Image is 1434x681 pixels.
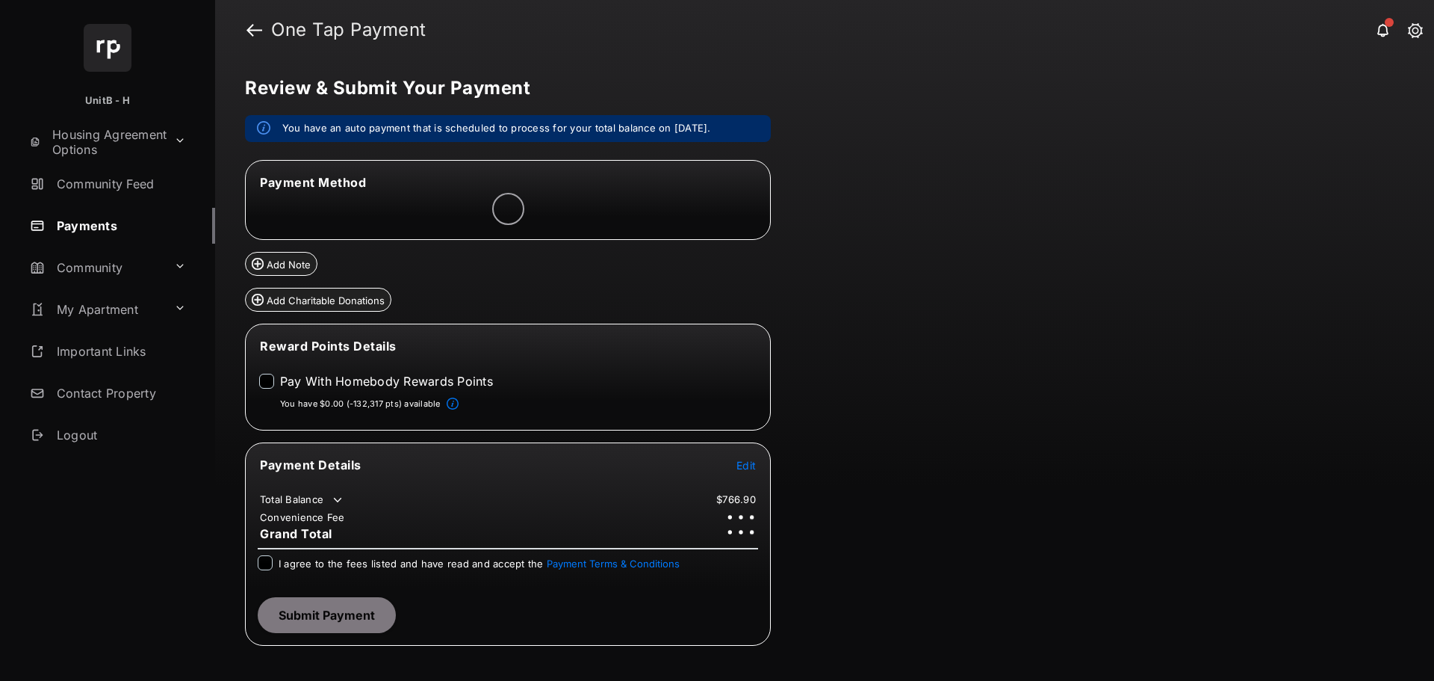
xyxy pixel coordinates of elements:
td: Total Balance [259,493,345,508]
span: Edit [736,459,756,472]
img: svg+xml;base64,PHN2ZyB4bWxucz0iaHR0cDovL3d3dy53My5vcmcvMjAwMC9zdmciIHdpZHRoPSI2NCIgaGVpZ2h0PSI2NC... [84,24,131,72]
span: Payment Method [260,175,366,190]
em: You have an auto payment that is scheduled to process for your total balance on [DATE]. [282,121,711,136]
h5: Review & Submit Your Payment [245,79,1392,97]
a: Community [24,250,168,286]
td: $766.90 [716,493,757,506]
a: Logout [24,417,215,453]
p: UnitB - H [85,93,130,108]
span: I agree to the fees listed and have read and accept the [279,558,680,570]
td: Convenience Fee [259,511,346,524]
button: I agree to the fees listed and have read and accept the [547,558,680,570]
span: Reward Points Details [260,339,397,354]
a: Payments [24,208,215,244]
button: Submit Payment [258,597,396,633]
a: Contact Property [24,375,215,411]
span: Payment Details [260,457,361,472]
a: Housing Agreement Options [24,124,168,160]
button: Add Charitable Donations [245,288,391,312]
button: Edit [736,457,756,472]
a: My Apartment [24,292,168,327]
a: Important Links [24,333,192,369]
a: Community Feed [24,166,215,202]
button: Add Note [245,252,317,276]
label: Pay With Homebody Rewards Points [280,374,493,389]
p: You have $0.00 (-132,317 pts) available [280,398,441,410]
strong: One Tap Payment [271,21,426,39]
span: Grand Total [260,526,332,541]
